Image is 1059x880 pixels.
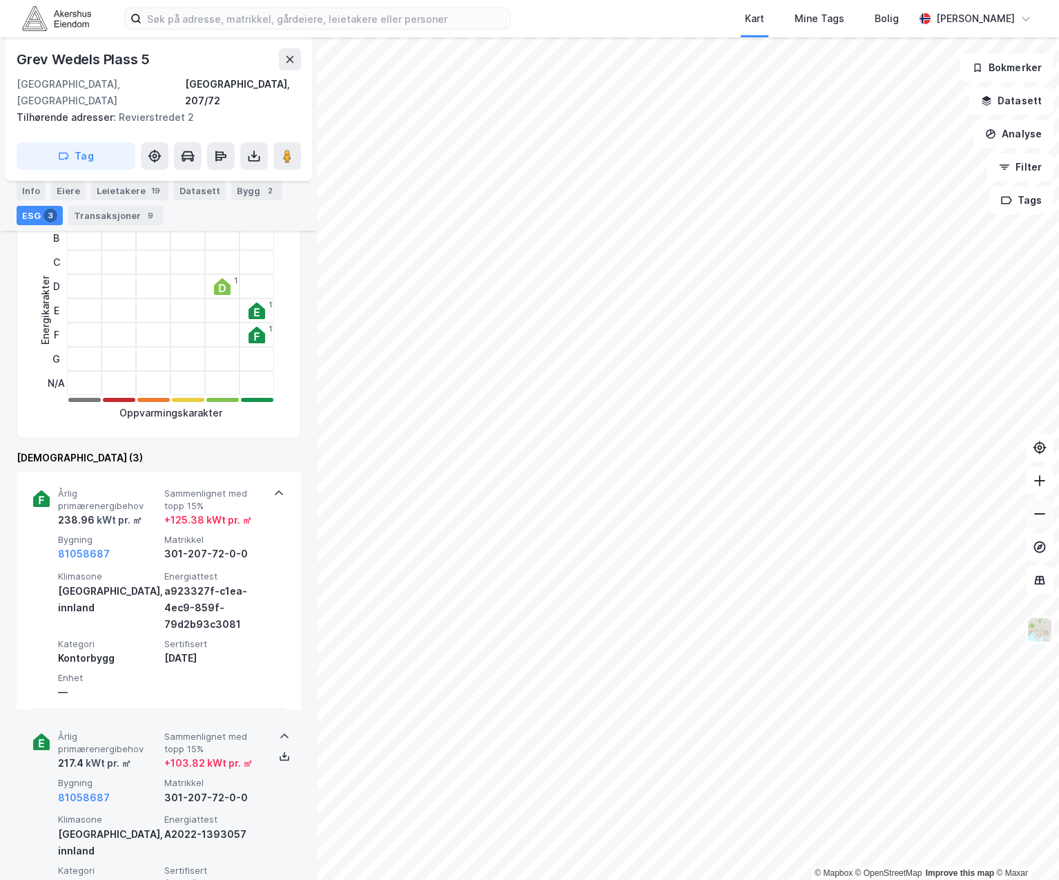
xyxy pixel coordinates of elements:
span: Kategori [58,865,159,877]
span: Sertifisert [164,638,265,650]
button: Bokmerker [960,54,1053,82]
div: + 103.82 kWt pr. ㎡ [164,755,253,772]
iframe: Chat Widget [990,814,1059,880]
div: Transaksjoner [68,206,163,225]
div: [GEOGRAPHIC_DATA], innland [58,826,159,859]
img: akershus-eiendom-logo.9091f326c980b4bce74ccdd9f866810c.svg [22,6,91,30]
span: Enhet [58,672,159,684]
div: 1 [269,300,272,309]
div: Info [17,181,46,200]
button: Filter [987,153,1053,181]
span: Kategori [58,638,159,650]
div: 9 [144,209,157,222]
button: Analyse [973,120,1053,148]
div: Kontorbygg [58,650,159,667]
div: 238.96 [58,512,142,528]
span: Sammenlignet med topp 15% [164,488,265,512]
div: Kontrollprogram for chat [990,814,1059,880]
span: Sertifisert [164,865,265,877]
a: Mapbox [815,868,853,878]
button: Datasett [969,87,1053,115]
div: 1 [269,325,272,333]
div: Oppvarmingskarakter [119,405,222,421]
span: Energiattest [164,571,265,582]
div: 217.4 [58,755,131,772]
div: ESG [17,206,63,225]
div: Eiere [51,181,86,200]
div: 2 [263,184,277,198]
button: Tags [989,186,1053,214]
a: Improve this map [926,868,994,878]
div: Bygg [231,181,282,200]
div: G [48,347,65,371]
div: Revierstredet 2 [17,109,290,126]
div: kWt pr. ㎡ [84,755,131,772]
span: Sammenlignet med topp 15% [164,731,265,755]
div: [GEOGRAPHIC_DATA], [GEOGRAPHIC_DATA] [17,76,185,109]
div: [DATE] [164,650,265,667]
div: 301-207-72-0-0 [164,790,265,806]
span: Klimasone [58,814,159,825]
div: C [48,250,65,274]
div: [PERSON_NAME] [936,10,1015,27]
div: [GEOGRAPHIC_DATA], 207/72 [185,76,301,109]
img: Z [1027,617,1053,643]
span: Matrikkel [164,777,265,789]
span: Matrikkel [164,534,265,546]
div: Datasett [174,181,226,200]
span: Årlig primærenergibehov [58,488,159,512]
div: Mine Tags [795,10,844,27]
span: Årlig primærenergibehov [58,731,159,755]
input: Søk på adresse, matrikkel, gårdeiere, leietakere eller personer [142,8,510,29]
div: — [58,684,159,700]
span: Klimasone [58,571,159,582]
span: Energiattest [164,814,265,825]
span: Tilhørende adresser: [17,111,119,123]
div: + 125.38 kWt pr. ㎡ [164,512,252,528]
div: Energikarakter [37,276,54,345]
div: E [48,298,65,323]
div: D [48,274,65,298]
div: A2022-1393057 [164,826,265,843]
div: Bolig [875,10,899,27]
div: kWt pr. ㎡ [95,512,142,528]
button: Tag [17,142,135,170]
div: F [48,323,65,347]
div: [DEMOGRAPHIC_DATA] (3) [17,450,301,466]
div: Kart [745,10,764,27]
span: Bygning [58,534,159,546]
div: Grev Wedels Plass 5 [17,48,153,70]
button: 81058687 [58,546,110,562]
span: Bygning [58,777,159,789]
div: a923327f-c1ea-4ec9-859f-79d2b93c3081 [164,583,265,633]
div: B [48,226,65,250]
div: [GEOGRAPHIC_DATA], innland [58,583,159,616]
button: 81058687 [58,790,110,806]
div: 1 [234,276,237,285]
div: 19 [148,184,163,198]
a: OpenStreetMap [855,868,922,878]
div: N/A [48,371,65,395]
div: Leietakere [91,181,168,200]
div: 301-207-72-0-0 [164,546,265,562]
div: 3 [43,209,57,222]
